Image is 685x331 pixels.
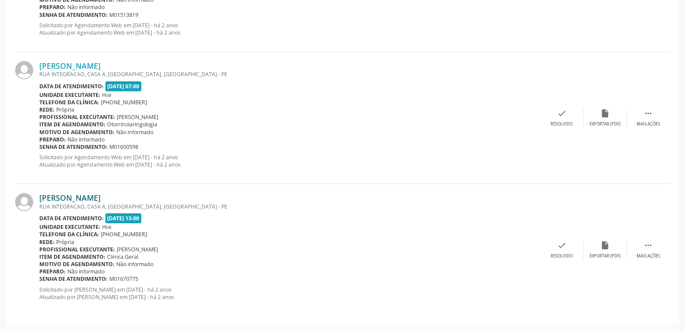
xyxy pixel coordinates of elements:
i: insert_drive_file [600,241,610,250]
span: Não informado [67,136,105,143]
b: Profissional executante: [39,246,115,253]
b: Telefone da clínica: [39,99,99,106]
span: Otorrinolaringologia [107,121,157,128]
b: Rede: [39,106,54,113]
b: Senha de atendimento: [39,11,108,19]
b: Telefone da clínica: [39,231,99,238]
span: [PERSON_NAME] [117,113,158,121]
p: Solicitado por Agendamento Web em [DATE] - há 2 anos Atualizado por Agendamento Web em [DATE] - h... [39,22,540,36]
span: [PERSON_NAME] [117,246,158,253]
div: RUA INTEGRACAO, CASA A, [GEOGRAPHIC_DATA], [GEOGRAPHIC_DATA] - PE [39,71,540,78]
div: Resolvido [551,253,573,259]
a: [PERSON_NAME] [39,61,101,71]
i:  [644,109,653,118]
span: [PHONE_NUMBER] [101,231,147,238]
div: Resolvido [551,121,573,127]
i: check [557,241,567,250]
p: Solicitado por Agendamento Web em [DATE] - há 2 anos Atualizado por Agendamento Web em [DATE] - h... [39,154,540,168]
span: [PHONE_NUMBER] [101,99,147,106]
span: Não informado [67,3,105,11]
span: Hse [102,223,112,231]
b: Motivo de agendamento: [39,129,115,136]
div: Exportar (PDF) [589,253,621,259]
span: Não informado [116,129,153,136]
span: Própria [56,106,74,113]
span: M01600598 [109,143,138,151]
span: Hse [102,91,112,99]
img: img [15,61,33,79]
i: check [557,109,567,118]
b: Rede: [39,238,54,246]
b: Unidade executante: [39,223,100,231]
span: Não informado [67,268,105,275]
span: [DATE] 13:00 [105,213,142,223]
p: Solicitado por [PERSON_NAME] em [DATE] - há 2 anos Atualizado por [PERSON_NAME] em [DATE] - há 2 ... [39,286,540,301]
b: Preparo: [39,136,66,143]
b: Item de agendamento: [39,121,105,128]
b: Item de agendamento: [39,253,105,260]
b: Preparo: [39,268,66,275]
b: Motivo de agendamento: [39,260,115,268]
b: Profissional executante: [39,113,115,121]
span: Própria [56,238,74,246]
span: M01513819 [109,11,138,19]
b: Senha de atendimento: [39,275,108,283]
span: Clinica Geral [107,253,138,260]
b: Data de atendimento: [39,83,104,90]
b: Preparo: [39,3,66,11]
div: Exportar (PDF) [589,121,621,127]
b: Senha de atendimento: [39,143,108,151]
div: RUA INTEGRACAO, CASA A, [GEOGRAPHIC_DATA], [GEOGRAPHIC_DATA] - PE [39,203,540,210]
b: Data de atendimento: [39,215,104,222]
span: M01670775 [109,275,138,283]
a: [PERSON_NAME] [39,193,101,202]
i: insert_drive_file [600,109,610,118]
b: Unidade executante: [39,91,100,99]
div: Mais ações [637,121,660,127]
span: Não informado [116,260,153,268]
span: [DATE] 07:00 [105,81,142,91]
img: img [15,193,33,211]
div: Mais ações [637,253,660,259]
i:  [644,241,653,250]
